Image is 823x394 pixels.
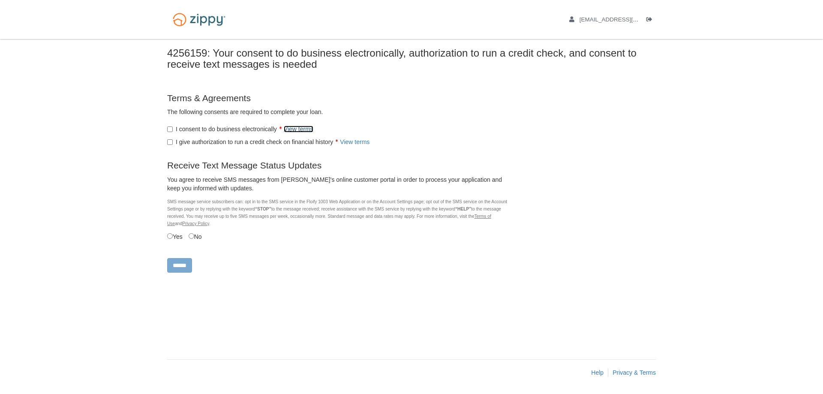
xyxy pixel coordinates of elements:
[580,16,678,23] span: irving_jr99@hotmail.com
[340,138,369,145] a: View terms
[182,221,209,226] a: Privacy Policy
[167,138,369,146] label: I give authorization to run a credit check on financial history
[167,233,173,239] input: Yes
[167,108,510,116] p: The following consents are required to complete your loan.
[167,126,173,132] input: I consent to do business electronicallyView terms
[167,175,510,196] div: You agree to receive SMS messages from [PERSON_NAME]'s online customer portal in order to process...
[167,139,173,145] input: I give authorization to run a credit check on financial historyView terms
[167,9,231,30] img: Logo
[189,232,202,241] label: No
[591,369,604,376] a: Help
[167,125,313,133] label: I consent to do business electronically
[455,207,471,211] b: “HELP”
[167,199,507,226] small: SMS message service subscribers can: opt in to the SMS service in the Floify 1003 Web Application...
[189,233,194,239] input: No
[167,92,510,104] p: Terms & Agreements
[167,159,510,171] p: Receive Text Message Status Updates
[167,214,491,226] a: Terms of Use
[255,207,271,211] b: “STOP”
[167,48,656,70] h1: 4256159: Your consent to do business electronically, authorization to run a credit check, and con...
[613,369,656,376] a: Privacy & Terms
[167,232,183,241] label: Yes
[569,16,678,25] a: edit profile
[646,16,656,25] a: Log out
[284,126,313,132] a: View terms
